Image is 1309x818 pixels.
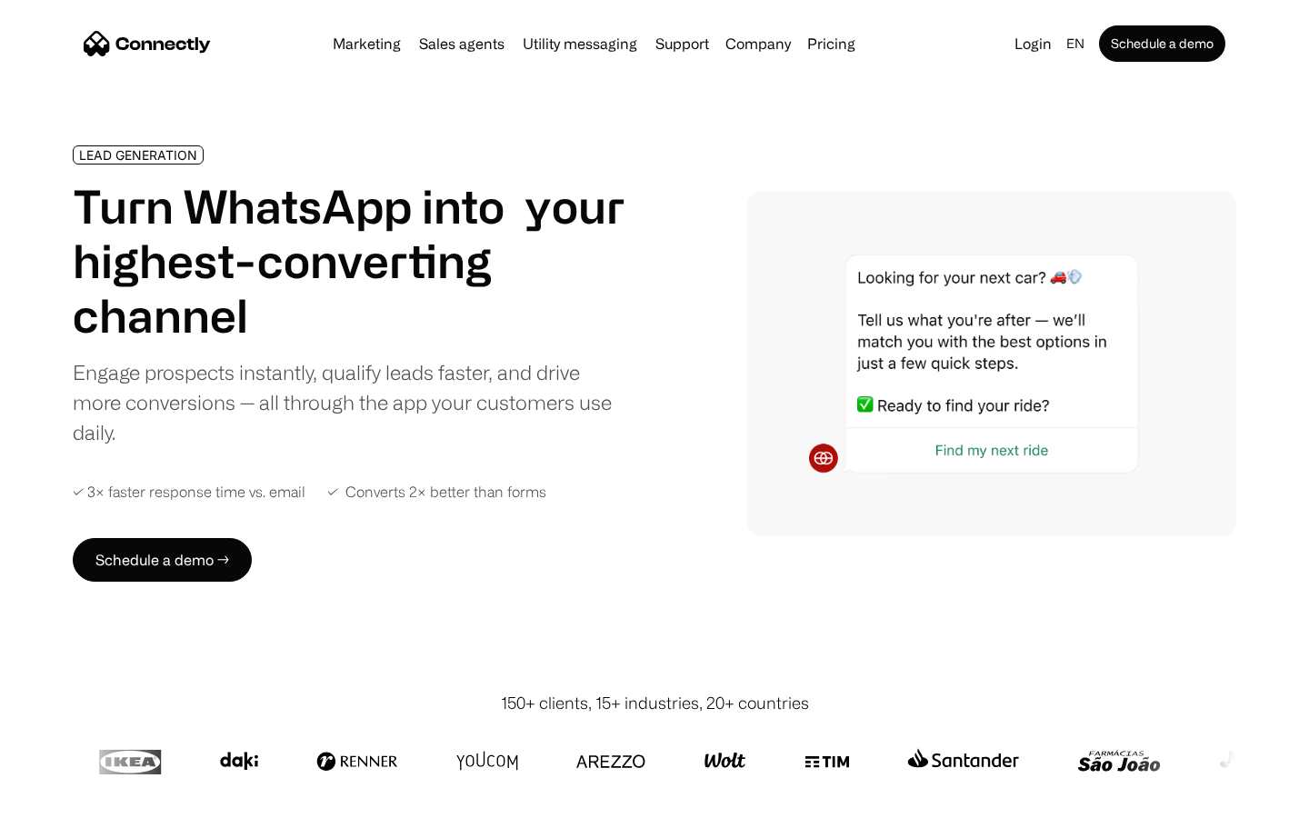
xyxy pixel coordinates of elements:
[501,691,809,715] div: 150+ clients, 15+ industries, 20+ countries
[720,31,796,56] div: Company
[73,357,625,447] div: Engage prospects instantly, qualify leads faster, and drive more conversions — all through the ap...
[84,30,211,57] a: home
[412,36,512,51] a: Sales agents
[648,36,716,51] a: Support
[36,786,109,812] ul: Language list
[327,484,546,501] div: ✓ Converts 2× better than forms
[1007,31,1059,56] a: Login
[515,36,645,51] a: Utility messaging
[1059,31,1095,56] div: en
[79,148,197,162] div: LEAD GENERATION
[73,179,625,343] h1: Turn WhatsApp into your highest-converting channel
[800,36,863,51] a: Pricing
[1066,31,1084,56] div: en
[1099,25,1225,62] a: Schedule a demo
[18,784,109,812] aside: Language selected: English
[725,31,791,56] div: Company
[73,538,252,582] a: Schedule a demo →
[73,484,305,501] div: ✓ 3× faster response time vs. email
[325,36,408,51] a: Marketing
